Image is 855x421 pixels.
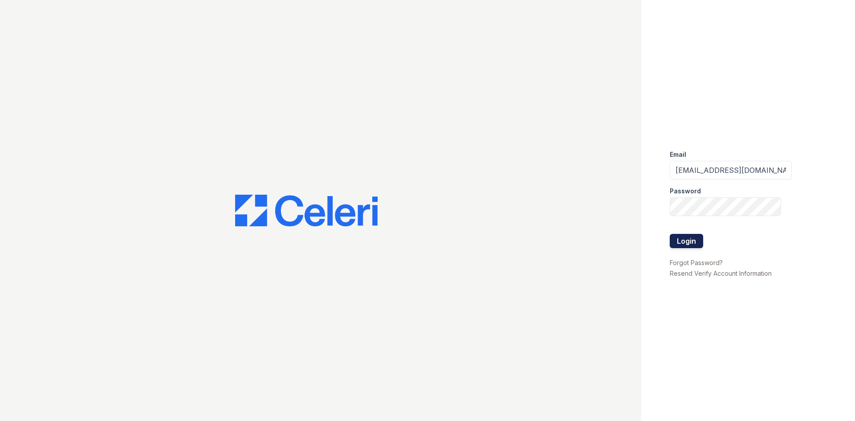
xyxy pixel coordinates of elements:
[670,150,686,159] label: Email
[670,259,723,266] a: Forgot Password?
[670,234,703,248] button: Login
[670,187,701,196] label: Password
[235,195,378,227] img: CE_Logo_Blue-a8612792a0a2168367f1c8372b55b34899dd931a85d93a1a3d3e32e68fde9ad4.png
[670,270,772,277] a: Resend Verify Account Information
